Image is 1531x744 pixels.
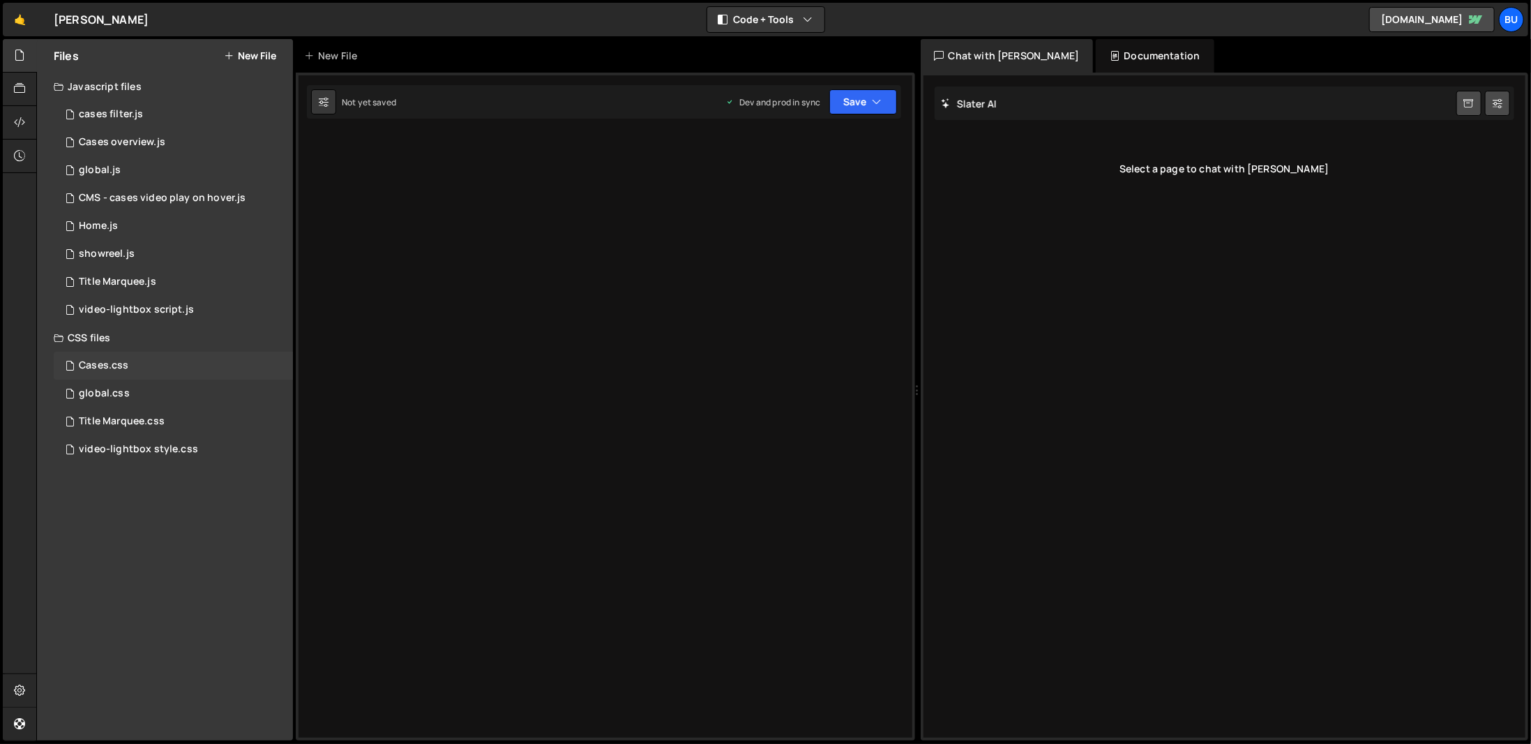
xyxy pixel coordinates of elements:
[54,212,293,240] div: 16080/43136.js
[54,156,293,184] div: 16080/45708.js
[79,220,118,232] div: Home.js
[79,304,194,316] div: video-lightbox script.js
[304,49,363,63] div: New File
[54,380,293,408] div: 16080/46144.css
[3,3,37,36] a: 🤙
[54,408,293,436] div: 16080/43930.css
[54,128,293,156] div: 16080/46119.js
[79,192,246,204] div: CMS - cases video play on hover.js
[79,164,121,177] div: global.js
[54,101,293,128] div: 16080/44245.js
[935,141,1515,197] div: Select a page to chat with [PERSON_NAME]
[1096,39,1214,73] div: Documentation
[1369,7,1495,32] a: [DOMAIN_NAME]
[342,96,396,108] div: Not yet saved
[79,387,130,400] div: global.css
[224,50,276,61] button: New File
[79,136,165,149] div: Cases overview.js
[54,436,293,463] div: 16080/43928.css
[54,48,79,64] h2: Files
[54,184,293,212] div: 16080/43141.js
[707,7,824,32] button: Code + Tools
[1499,7,1524,32] a: Bu
[921,39,1094,73] div: Chat with [PERSON_NAME]
[54,352,293,380] div: 16080/45757.css
[37,73,293,101] div: Javascript files
[79,108,143,121] div: cases filter.js
[37,324,293,352] div: CSS files
[54,11,149,28] div: [PERSON_NAME]
[54,296,293,324] div: 16080/43926.js
[79,276,156,288] div: Title Marquee.js
[829,89,897,114] button: Save
[79,415,165,428] div: Title Marquee.css
[79,359,128,372] div: Cases.css
[725,96,820,108] div: Dev and prod in sync
[79,443,198,456] div: video-lightbox style.css
[79,248,135,260] div: showreel.js
[54,268,293,296] div: 16080/43931.js
[942,97,997,110] h2: Slater AI
[54,240,293,268] div: 16080/43137.js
